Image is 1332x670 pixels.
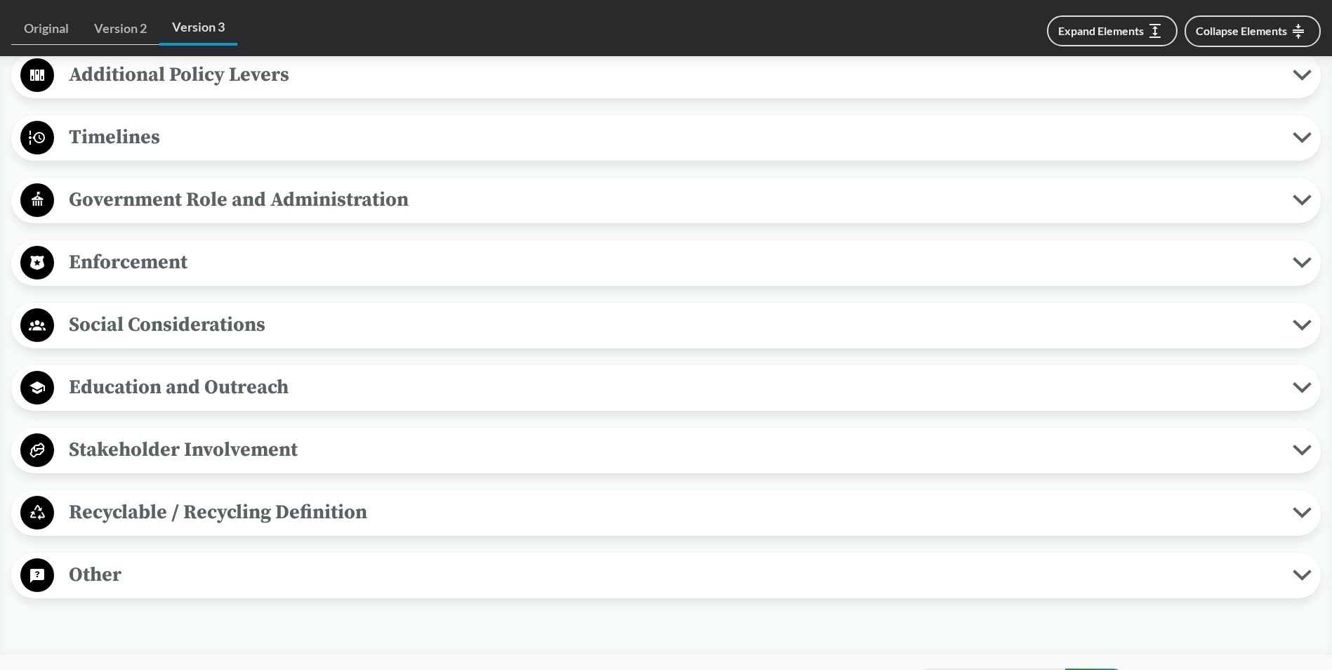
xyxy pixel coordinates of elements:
[54,559,1293,591] span: Other
[16,495,1316,531] button: Recyclable / Recycling Definition
[11,13,81,45] a: Original
[16,370,1316,406] button: Education and Outreach
[16,58,1316,93] button: Additional Policy Levers
[54,497,1293,528] span: Recyclable / Recycling Definition
[81,13,159,45] a: Version 2
[159,11,237,46] a: Version 3
[16,120,1316,156] button: Timelines
[54,309,1293,341] span: Social Considerations
[1185,15,1321,47] button: Collapse Elements
[16,245,1316,281] button: Enforcement
[54,59,1293,91] span: Additional Policy Levers
[54,247,1293,278] span: Enforcement
[16,308,1316,343] button: Social Considerations
[54,121,1293,153] span: Timelines
[54,372,1293,403] span: Education and Outreach
[16,183,1316,218] button: Government Role and Administration
[54,184,1293,216] span: Government Role and Administration
[54,434,1293,466] span: Stakeholder Involvement
[16,433,1316,468] button: Stakeholder Involvement
[16,558,1316,593] button: Other
[1047,15,1178,46] button: Expand Elements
